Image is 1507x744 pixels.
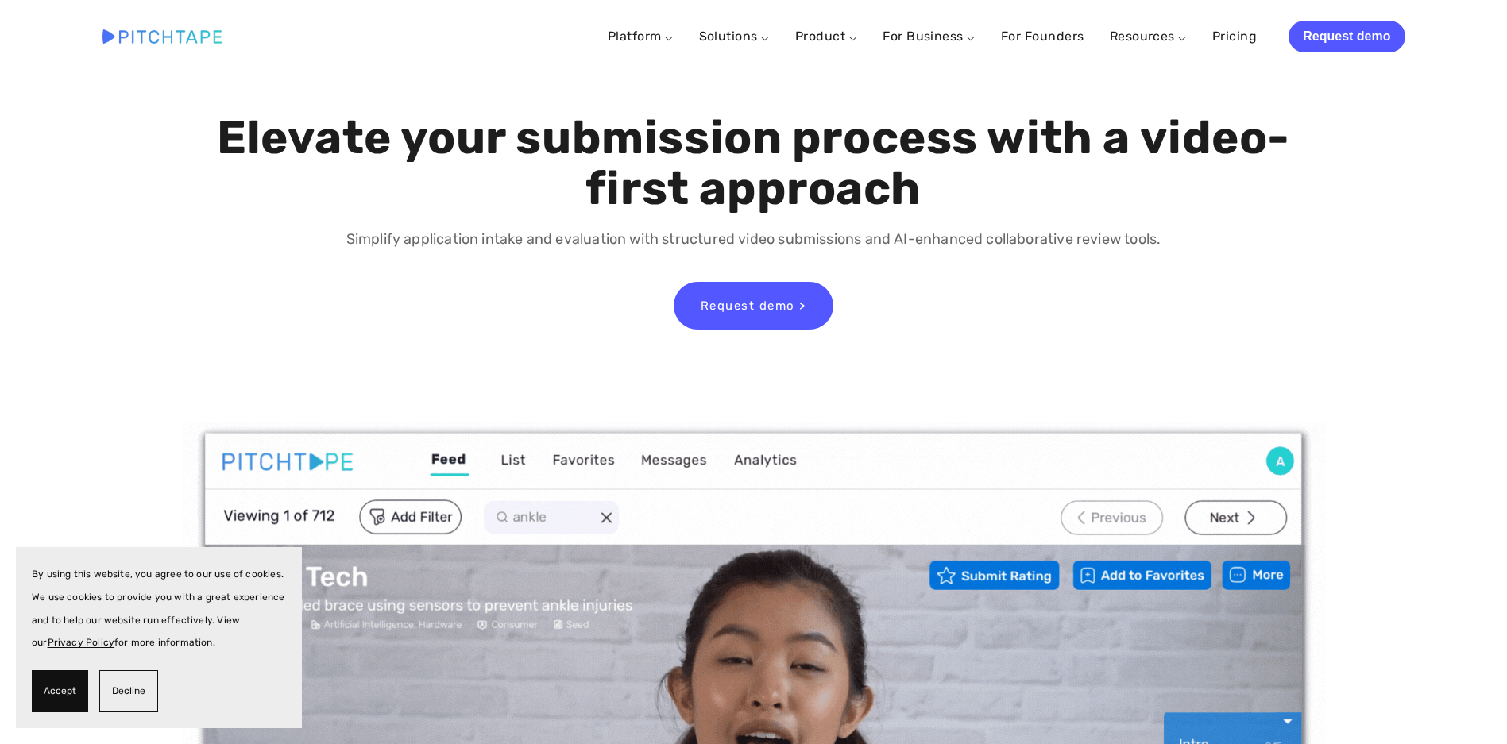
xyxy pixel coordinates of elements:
[674,282,833,330] a: Request demo >
[1001,22,1084,51] a: For Founders
[99,670,158,712] button: Decline
[213,113,1294,214] h1: Elevate your submission process with a video-first approach
[795,29,857,44] a: Product ⌵
[1212,22,1257,51] a: Pricing
[699,29,770,44] a: Solutions ⌵
[102,29,222,43] img: Pitchtape | Video Submission Management Software
[1289,21,1405,52] a: Request demo
[608,29,674,44] a: Platform ⌵
[213,228,1294,251] p: Simplify application intake and evaluation with structured video submissions and AI-enhanced coll...
[883,29,976,44] a: For Business ⌵
[44,680,76,703] span: Accept
[112,680,145,703] span: Decline
[1110,29,1187,44] a: Resources ⌵
[48,637,115,648] a: Privacy Policy
[32,563,286,654] p: By using this website, you agree to our use of cookies. We use cookies to provide you with a grea...
[32,670,88,712] button: Accept
[16,547,302,728] section: Cookie banner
